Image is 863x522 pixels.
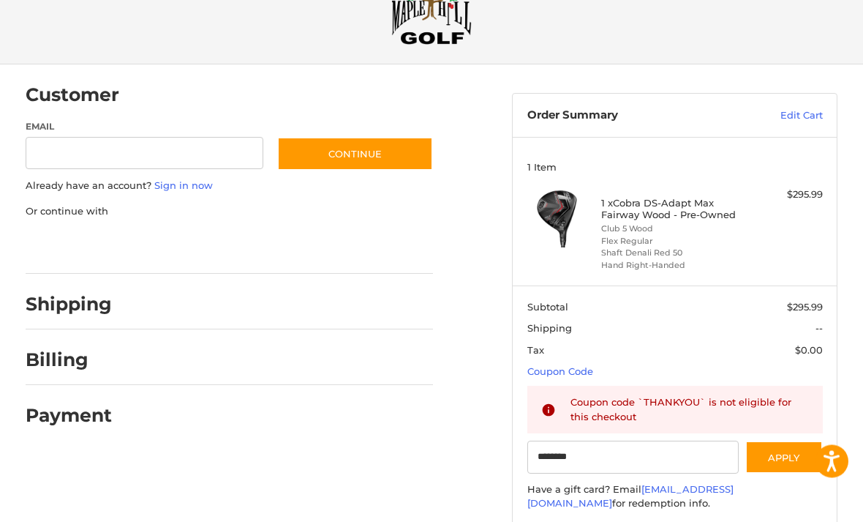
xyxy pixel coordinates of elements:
h2: Payment [26,405,112,428]
h2: Customer [26,84,119,107]
div: $295.99 [749,188,823,203]
div: Coupon code `THANKYOU` is not eligible for this checkout [570,396,809,425]
a: Sign in now [154,180,213,192]
li: Club 5 Wood [601,223,745,236]
iframe: PayPal-paypal [20,234,130,260]
div: Have a gift card? Email for redemption info. [527,483,823,512]
h2: Shipping [26,294,112,316]
span: $0.00 [795,345,823,357]
button: Apply [745,441,823,474]
iframe: PayPal-paylater [145,234,255,260]
a: Edit Cart [728,109,823,124]
p: Already have an account? [26,179,434,194]
span: $295.99 [787,302,823,313]
button: Continue [277,138,433,171]
span: Shipping [527,323,572,335]
h2: Billing [26,349,111,372]
h4: 1 x Cobra DS-Adapt Max Fairway Wood - Pre-Owned [601,198,745,222]
h3: 1 Item [527,162,823,174]
label: Email [26,121,263,134]
iframe: Google Customer Reviews [742,482,863,522]
span: -- [815,323,823,335]
span: Subtotal [527,302,568,313]
p: Or continue with [26,205,434,220]
span: Tax [527,345,544,357]
a: Coupon Code [527,366,593,378]
input: Gift Certificate or Coupon Code [527,441,739,474]
li: Hand Right-Handed [601,260,745,272]
h3: Order Summary [527,109,729,124]
li: Flex Regular [601,236,745,248]
li: Shaft Denali Red 50 [601,247,745,260]
iframe: PayPal-venmo [268,234,378,260]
